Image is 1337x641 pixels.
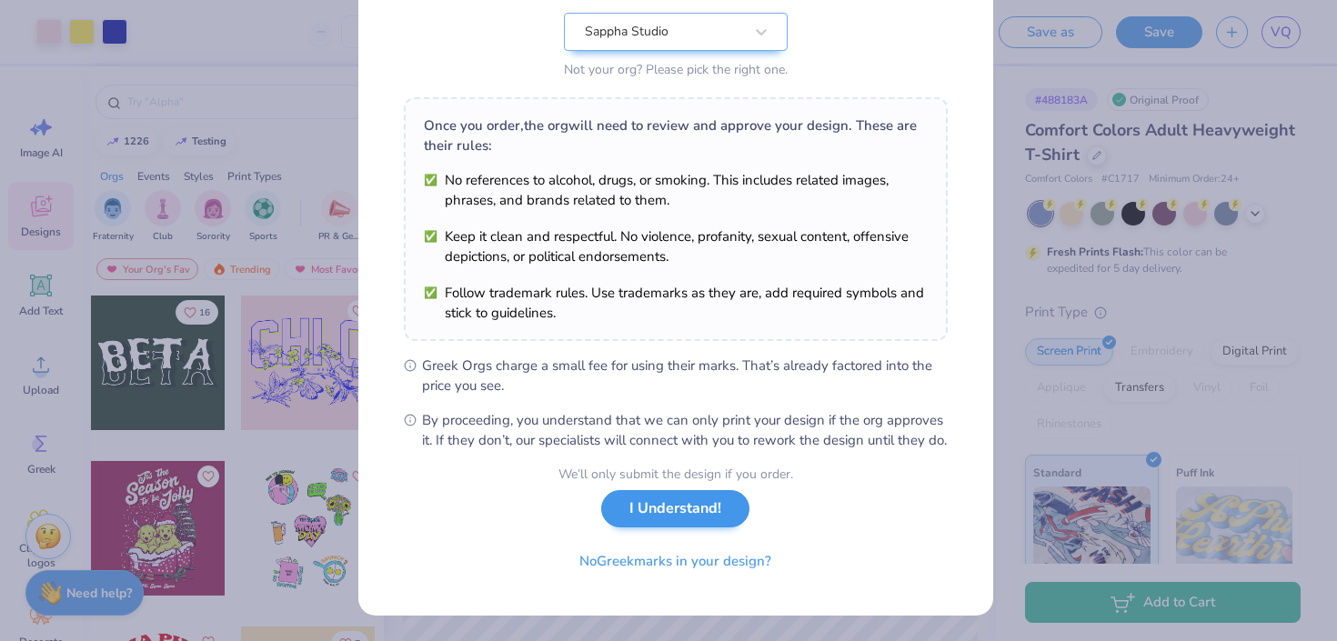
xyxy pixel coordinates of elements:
li: Follow trademark rules. Use trademarks as they are, add required symbols and stick to guidelines. [424,283,928,323]
button: NoGreekmarks in your design? [564,543,787,580]
span: By proceeding, you understand that we can only print your design if the org approves it. If they ... [422,410,948,450]
button: I Understand! [601,490,749,527]
div: Not your org? Please pick the right one. [564,60,788,79]
li: No references to alcohol, drugs, or smoking. This includes related images, phrases, and brands re... [424,170,928,210]
li: Keep it clean and respectful. No violence, profanity, sexual content, offensive depictions, or po... [424,226,928,266]
div: Once you order, the org will need to review and approve your design. These are their rules: [424,115,928,155]
div: We’ll only submit the design if you order. [558,465,793,484]
span: Greek Orgs charge a small fee for using their marks. That’s already factored into the price you see. [422,356,948,396]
